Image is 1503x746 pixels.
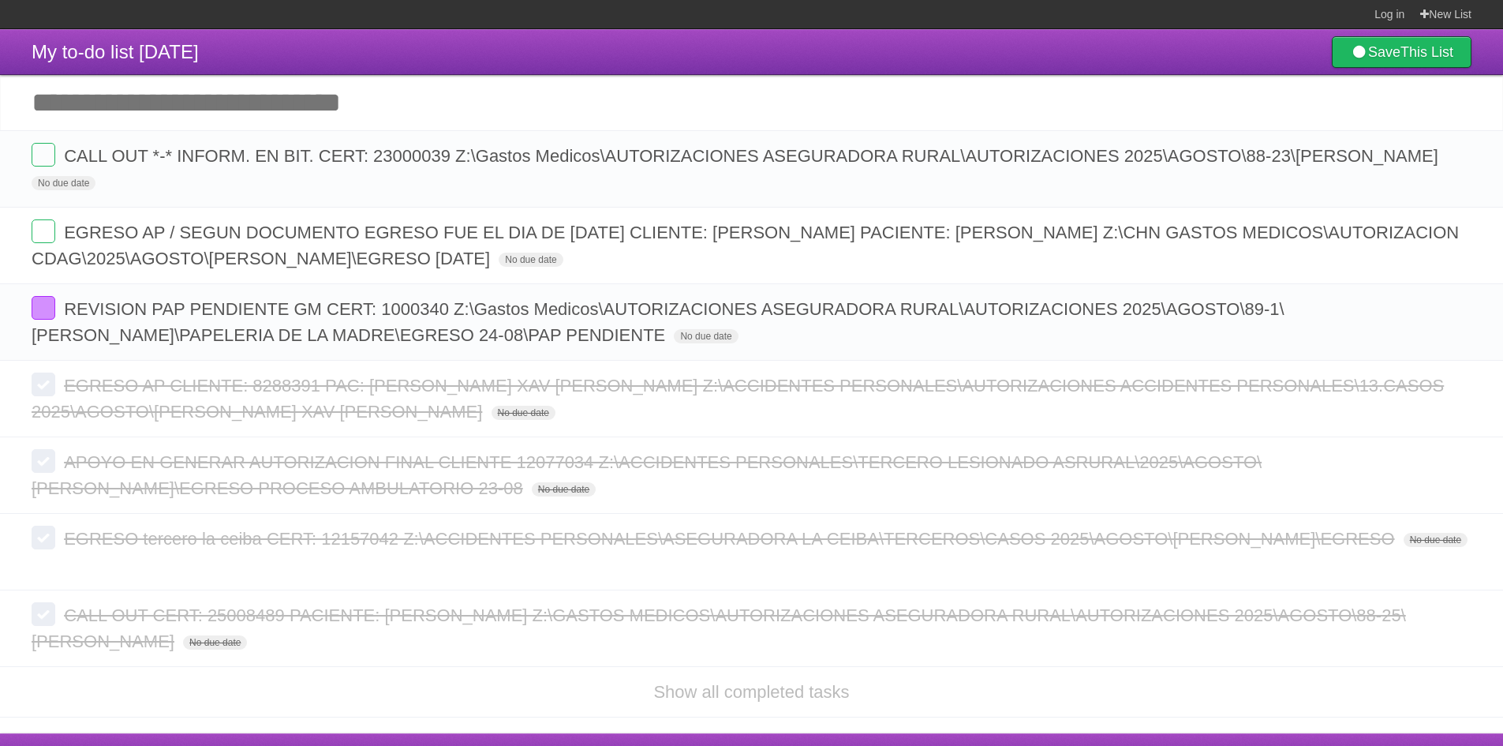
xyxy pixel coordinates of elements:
span: EGRESO AP / SEGUN DOCUMENTO EGRESO FUE EL DIA DE [DATE] CLIENTE: [PERSON_NAME] PACIENTE: [PERSON_... [32,223,1459,268]
label: Done [32,219,55,243]
span: My to-do list [DATE] [32,41,199,62]
label: Done [32,526,55,549]
label: Done [32,296,55,320]
span: No due date [32,176,95,190]
label: Done [32,143,55,167]
b: This List [1400,44,1453,60]
span: No due date [499,253,563,267]
label: Done [32,602,55,626]
span: No due date [492,406,555,420]
span: No due date [183,635,247,650]
span: No due date [532,482,596,497]
a: SaveThis List [1332,36,1471,68]
span: APOYO EN GENERAR AUTORIZACION FINAL CLIENTE 12077034 Z:\ACCIDENTES PERSONALES\TERCERO LESIONADO A... [32,452,1262,498]
span: No due date [674,329,738,343]
label: Done [32,373,55,396]
span: CALL OUT CERT: 25008489 PACIENTE: [PERSON_NAME] Z:\GASTOS MEDICOS\AUTORIZACIONES ASEGURADORA RURA... [32,605,1406,651]
span: REVISION PAP PENDIENTE GM CERT: 1000340 Z:\Gastos Medicos\AUTORIZACIONES ASEGURADORA RURAL\AUTORI... [32,299,1284,345]
span: EGRESO AP CLIENTE: 8288391 PAC: [PERSON_NAME] XAV [PERSON_NAME] Z:\ACCIDENTES PERSONALES\AUTORIZA... [32,376,1444,422]
a: Show all completed tasks [653,682,849,702]
label: Done [32,449,55,473]
span: CALL OUT *-* INFORM. EN BIT. CERT: 23000039 Z:\Gastos Medicos\AUTORIZACIONES ASEGURADORA RURAL\AU... [64,146,1442,166]
span: No due date [1404,533,1467,547]
span: EGRESO tercero la ceiba CERT: 12157042 Z:\ACCIDENTES PERSONALES\ASEGURADORA LA CEIBA\TERCEROS\CAS... [64,529,1398,549]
